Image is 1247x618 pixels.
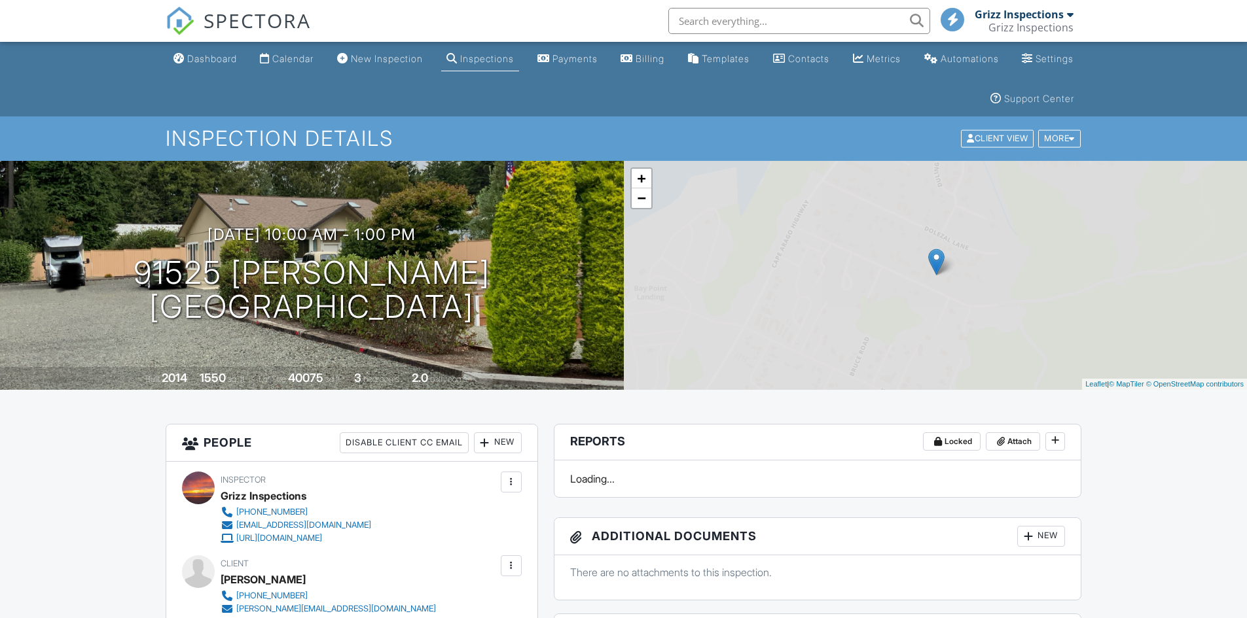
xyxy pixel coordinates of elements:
[236,533,322,543] div: [URL][DOMAIN_NAME]
[848,47,906,71] a: Metrics
[615,47,670,71] a: Billing
[288,371,323,385] div: 40075
[221,486,306,506] div: Grizz Inspections
[351,53,423,64] div: New Inspection
[683,47,755,71] a: Templates
[1004,93,1074,104] div: Support Center
[430,374,467,384] span: bathrooms
[441,47,519,71] a: Inspections
[255,47,319,71] a: Calendar
[961,130,1034,148] div: Client View
[221,519,371,532] a: [EMAIL_ADDRESS][DOMAIN_NAME]
[975,8,1064,21] div: Grizz Inspections
[340,432,469,453] div: Disable Client CC Email
[941,53,999,64] div: Automations
[236,591,308,601] div: [PHONE_NUMBER]
[412,371,428,385] div: 2.0
[702,53,750,64] div: Templates
[460,53,514,64] div: Inspections
[1017,47,1079,71] a: Settings
[988,21,1074,34] div: Grizz Inspections
[236,520,371,530] div: [EMAIL_ADDRESS][DOMAIN_NAME]
[570,565,1066,579] p: There are no attachments to this inspection.
[363,374,399,384] span: bedrooms
[960,133,1037,143] a: Client View
[1038,130,1081,148] div: More
[1085,380,1107,388] a: Leaflet
[272,53,314,64] div: Calendar
[354,371,361,385] div: 3
[554,518,1081,555] h3: Additional Documents
[208,226,416,243] h3: [DATE] 10:00 am - 1:00 pm
[221,475,266,485] span: Inspector
[474,432,522,453] div: New
[221,558,249,568] span: Client
[1036,53,1074,64] div: Settings
[166,127,1082,150] h1: Inspection Details
[221,506,371,519] a: [PHONE_NUMBER]
[259,374,286,384] span: Lot Size
[200,371,226,385] div: 1550
[162,371,187,385] div: 2014
[221,602,436,615] a: [PERSON_NAME][EMAIL_ADDRESS][DOMAIN_NAME]
[632,169,651,188] a: Zoom in
[867,53,901,64] div: Metrics
[1017,526,1065,547] div: New
[325,374,342,384] span: sq.ft.
[236,604,436,614] div: [PERSON_NAME][EMAIL_ADDRESS][DOMAIN_NAME]
[221,532,371,545] a: [URL][DOMAIN_NAME]
[552,53,598,64] div: Payments
[204,7,311,34] span: SPECTORA
[1109,380,1144,388] a: © MapTiler
[1082,379,1247,390] div: |
[768,47,835,71] a: Contacts
[187,53,237,64] div: Dashboard
[166,424,537,462] h3: People
[168,47,242,71] a: Dashboard
[668,8,930,34] input: Search everything...
[632,188,651,208] a: Zoom out
[166,7,194,35] img: The Best Home Inspection Software - Spectora
[166,18,311,45] a: SPECTORA
[332,47,428,71] a: New Inspection
[236,507,308,517] div: [PHONE_NUMBER]
[919,47,1004,71] a: Automations (Basic)
[788,53,829,64] div: Contacts
[985,87,1079,111] a: Support Center
[228,374,246,384] span: sq. ft.
[134,256,490,325] h1: 91525 [PERSON_NAME] [GEOGRAPHIC_DATA]
[221,589,436,602] a: [PHONE_NUMBER]
[532,47,603,71] a: Payments
[1146,380,1244,388] a: © OpenStreetMap contributors
[145,374,160,384] span: Built
[636,53,664,64] div: Billing
[221,570,306,589] div: [PERSON_NAME]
